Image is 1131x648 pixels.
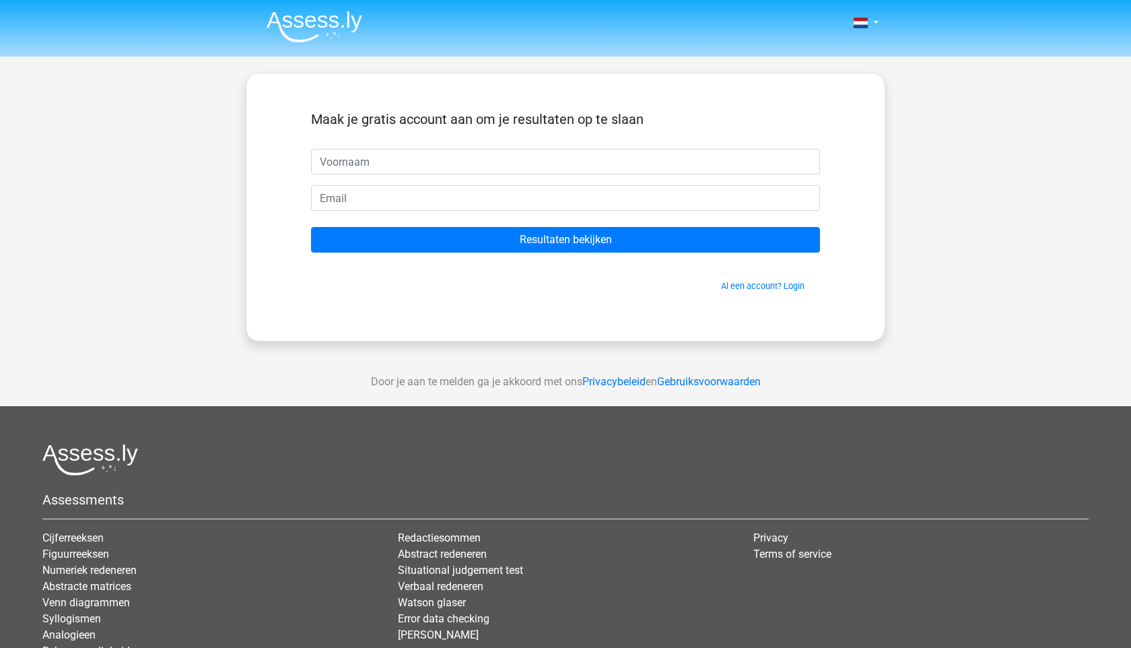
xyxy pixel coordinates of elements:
input: Resultaten bekijken [311,227,820,253]
a: Numeriek redeneren [42,564,137,577]
img: Assessly [267,11,362,42]
a: Venn diagrammen [42,596,130,609]
a: Syllogismen [42,612,101,625]
a: Analogieen [42,628,96,641]
a: Situational judgement test [398,564,523,577]
h5: Assessments [42,492,1089,508]
a: Verbaal redeneren [398,580,483,593]
a: Cijferreeksen [42,531,104,544]
a: Privacy [753,531,788,544]
a: Abstracte matrices [42,580,131,593]
a: Abstract redeneren [398,548,487,560]
input: Voornaam [311,149,820,174]
a: Redactiesommen [398,531,481,544]
input: Email [311,185,820,211]
a: Privacybeleid [582,375,646,388]
a: Terms of service [753,548,831,560]
img: Assessly logo [42,444,138,476]
a: Gebruiksvoorwaarden [657,375,761,388]
a: [PERSON_NAME] [398,628,479,641]
a: Error data checking [398,612,489,625]
h5: Maak je gratis account aan om je resultaten op te slaan [311,111,820,127]
a: Figuurreeksen [42,548,109,560]
a: Al een account? Login [721,281,804,291]
a: Watson glaser [398,596,466,609]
